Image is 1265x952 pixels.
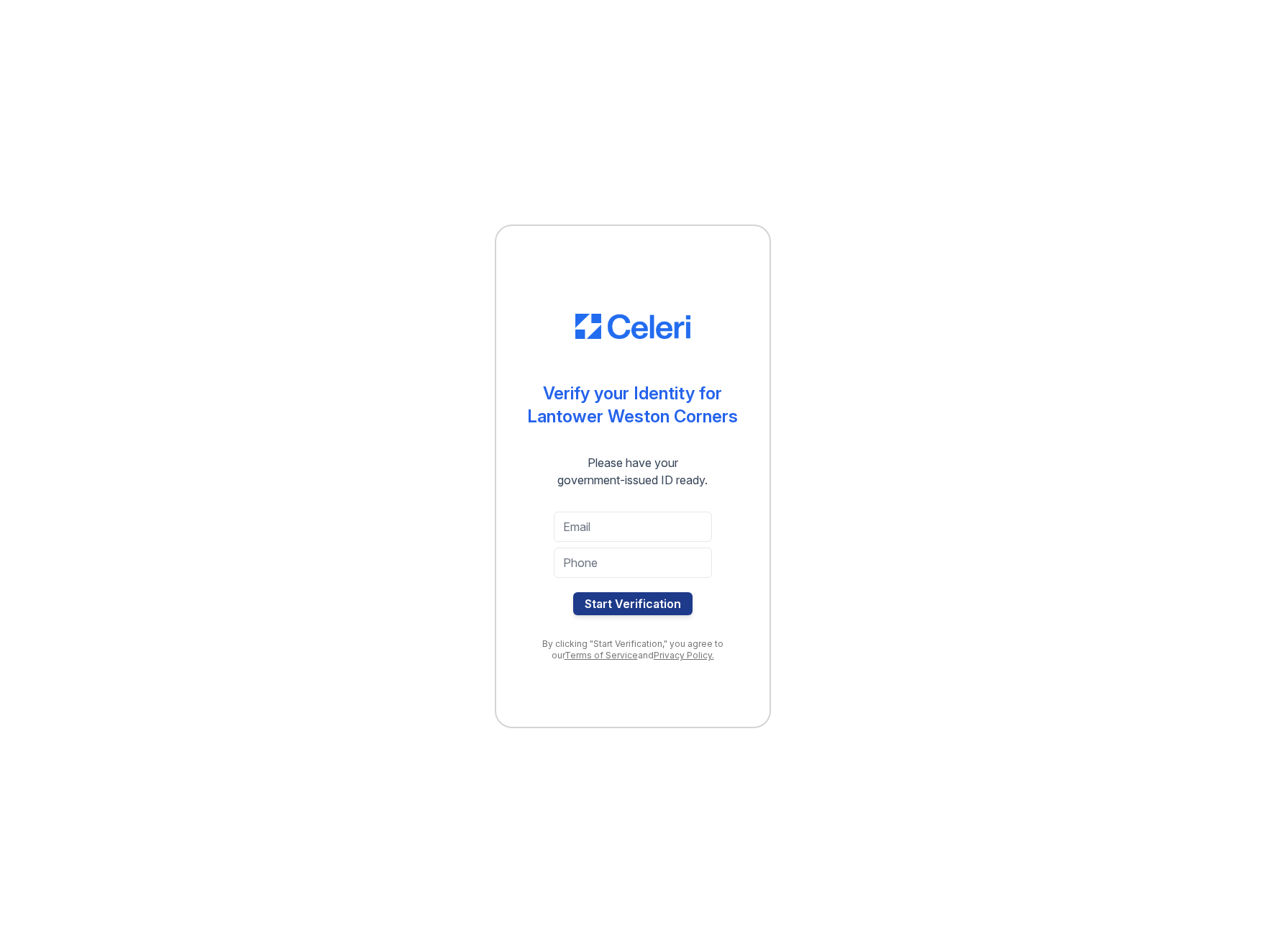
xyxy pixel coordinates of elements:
button: Start Verification [573,592,693,615]
div: Please have your government-issued ID ready. [531,454,734,489]
a: Privacy Policy. [654,650,714,661]
a: Terms of Service [565,650,638,661]
div: By clicking "Start Verification," you agree to our and [525,638,741,661]
input: Email [554,512,712,542]
input: Phone [554,548,712,578]
img: CE_Logo_Blue-a8612792a0a2168367f1c8372b55b34899dd931a85d93a1a3d3e32e68fde9ad4.png [575,314,690,340]
div: Verify your Identity for Lantower Weston Corners [527,382,738,428]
